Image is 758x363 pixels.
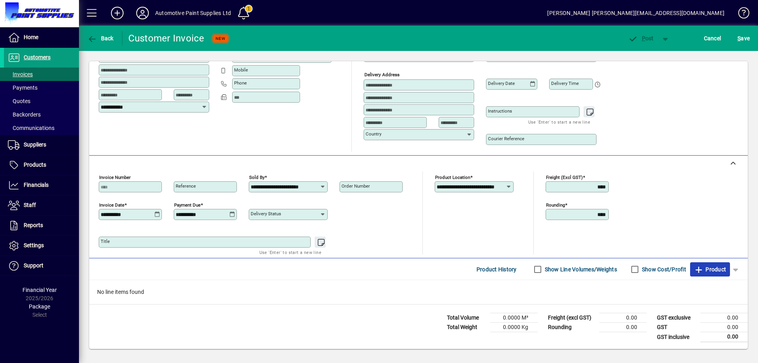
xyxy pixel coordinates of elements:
[443,323,490,332] td: Total Weight
[24,202,36,208] span: Staff
[4,94,79,108] a: Quotes
[8,71,33,77] span: Invoices
[653,313,700,323] td: GST exclusive
[128,32,205,45] div: Customer Invoice
[599,313,647,323] td: 0.00
[473,262,520,276] button: Product History
[732,2,748,27] a: Knowledge Base
[174,202,201,208] mat-label: Payment due
[737,35,741,41] span: S
[4,236,79,256] a: Settings
[85,31,116,45] button: Back
[477,263,517,276] span: Product History
[694,263,726,276] span: Product
[130,6,155,20] button: Profile
[99,175,131,180] mat-label: Invoice number
[249,175,265,180] mat-label: Sold by
[79,31,122,45] app-page-header-button: Back
[24,34,38,40] span: Home
[216,36,225,41] span: NEW
[528,117,590,126] mat-hint: Use 'Enter' to start a new line
[8,98,30,104] span: Quotes
[24,54,51,60] span: Customers
[4,216,79,235] a: Reports
[640,265,686,273] label: Show Cost/Profit
[251,211,281,216] mat-label: Delivery status
[642,35,645,41] span: P
[366,131,381,137] mat-label: Country
[544,313,599,323] td: Freight (excl GST)
[23,287,57,293] span: Financial Year
[24,222,43,228] span: Reports
[546,175,583,180] mat-label: Freight (excl GST)
[234,80,247,86] mat-label: Phone
[341,183,370,189] mat-label: Order number
[488,108,512,114] mat-label: Instructions
[547,7,724,19] div: [PERSON_NAME] [PERSON_NAME][EMAIL_ADDRESS][DOMAIN_NAME]
[700,313,748,323] td: 0.00
[8,111,41,118] span: Backorders
[259,248,321,257] mat-hint: Use 'Enter' to start a new line
[551,81,579,86] mat-label: Delivery time
[700,332,748,342] td: 0.00
[24,242,44,248] span: Settings
[735,31,752,45] button: Save
[24,262,43,269] span: Support
[105,6,130,20] button: Add
[488,136,524,141] mat-label: Courier Reference
[599,323,647,332] td: 0.00
[24,162,46,168] span: Products
[4,196,79,215] a: Staff
[544,323,599,332] td: Rounding
[155,7,231,19] div: Automotive Paint Supplies Ltd
[4,28,79,47] a: Home
[8,85,38,91] span: Payments
[87,35,114,41] span: Back
[690,262,730,276] button: Product
[4,68,79,81] a: Invoices
[443,313,490,323] td: Total Volume
[700,323,748,332] td: 0.00
[490,323,538,332] td: 0.0000 Kg
[101,239,110,244] mat-label: Title
[8,125,54,131] span: Communications
[653,332,700,342] td: GST inclusive
[4,121,79,135] a: Communications
[4,175,79,195] a: Financials
[704,32,721,45] span: Cancel
[653,323,700,332] td: GST
[702,31,723,45] button: Cancel
[435,175,470,180] mat-label: Product location
[89,280,748,304] div: No line items found
[24,182,49,188] span: Financials
[234,67,248,73] mat-label: Mobile
[24,141,46,148] span: Suppliers
[4,108,79,121] a: Backorders
[4,135,79,155] a: Suppliers
[624,31,658,45] button: Post
[546,202,565,208] mat-label: Rounding
[4,256,79,276] a: Support
[4,81,79,94] a: Payments
[99,202,124,208] mat-label: Invoice date
[488,81,515,86] mat-label: Delivery date
[29,303,50,310] span: Package
[543,265,617,273] label: Show Line Volumes/Weights
[176,183,196,189] mat-label: Reference
[490,313,538,323] td: 0.0000 M³
[4,155,79,175] a: Products
[737,32,750,45] span: ave
[628,35,654,41] span: ost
